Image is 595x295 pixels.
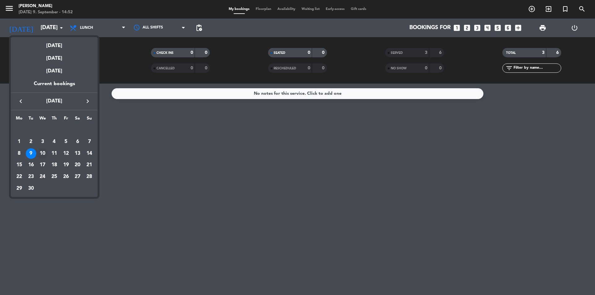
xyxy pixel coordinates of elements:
[13,136,25,148] td: September 1, 2025
[37,148,48,159] td: September 10, 2025
[25,183,37,194] td: September 30, 2025
[60,115,72,124] th: Friday
[61,160,71,170] div: 19
[13,183,25,194] td: September 29, 2025
[48,136,60,148] td: September 4, 2025
[83,115,95,124] th: Sunday
[83,148,95,159] td: September 14, 2025
[37,115,48,124] th: Wednesday
[49,148,59,159] div: 11
[83,159,95,171] td: September 21, 2025
[72,136,84,148] td: September 6, 2025
[25,171,37,183] td: September 23, 2025
[37,160,48,170] div: 17
[37,136,48,148] td: September 3, 2025
[11,50,98,63] div: [DATE]
[48,171,60,183] td: September 25, 2025
[37,148,48,159] div: 10
[83,136,95,148] td: September 7, 2025
[60,148,72,159] td: September 12, 2025
[11,37,98,50] div: [DATE]
[48,159,60,171] td: September 18, 2025
[37,159,48,171] td: September 17, 2025
[26,171,36,182] div: 23
[17,98,24,105] i: keyboard_arrow_left
[13,115,25,124] th: Monday
[11,80,98,93] div: Current bookings
[13,159,25,171] td: September 15, 2025
[61,148,71,159] div: 12
[48,148,60,159] td: September 11, 2025
[72,137,83,147] div: 6
[14,148,24,159] div: 8
[84,171,95,182] div: 28
[84,160,95,170] div: 21
[82,97,93,105] button: keyboard_arrow_right
[14,160,24,170] div: 15
[14,183,24,194] div: 29
[14,137,24,147] div: 1
[37,171,48,182] div: 24
[83,171,95,183] td: September 28, 2025
[61,171,71,182] div: 26
[60,136,72,148] td: September 5, 2025
[26,148,36,159] div: 9
[72,160,83,170] div: 20
[25,136,37,148] td: September 2, 2025
[26,137,36,147] div: 2
[72,171,84,183] td: September 27, 2025
[72,148,83,159] div: 13
[60,159,72,171] td: September 19, 2025
[25,148,37,159] td: September 9, 2025
[60,171,72,183] td: September 26, 2025
[14,171,24,182] div: 22
[37,137,48,147] div: 3
[49,171,59,182] div: 25
[61,137,71,147] div: 5
[72,171,83,182] div: 27
[84,98,91,105] i: keyboard_arrow_right
[25,115,37,124] th: Tuesday
[25,159,37,171] td: September 16, 2025
[72,115,84,124] th: Saturday
[13,124,95,136] td: SEP
[26,97,82,105] span: [DATE]
[84,148,95,159] div: 14
[26,183,36,194] div: 30
[13,171,25,183] td: September 22, 2025
[15,97,26,105] button: keyboard_arrow_left
[84,137,95,147] div: 7
[49,160,59,170] div: 18
[49,137,59,147] div: 4
[13,148,25,159] td: September 8, 2025
[48,115,60,124] th: Thursday
[72,159,84,171] td: September 20, 2025
[11,63,98,80] div: [DATE]
[72,148,84,159] td: September 13, 2025
[26,160,36,170] div: 16
[37,171,48,183] td: September 24, 2025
